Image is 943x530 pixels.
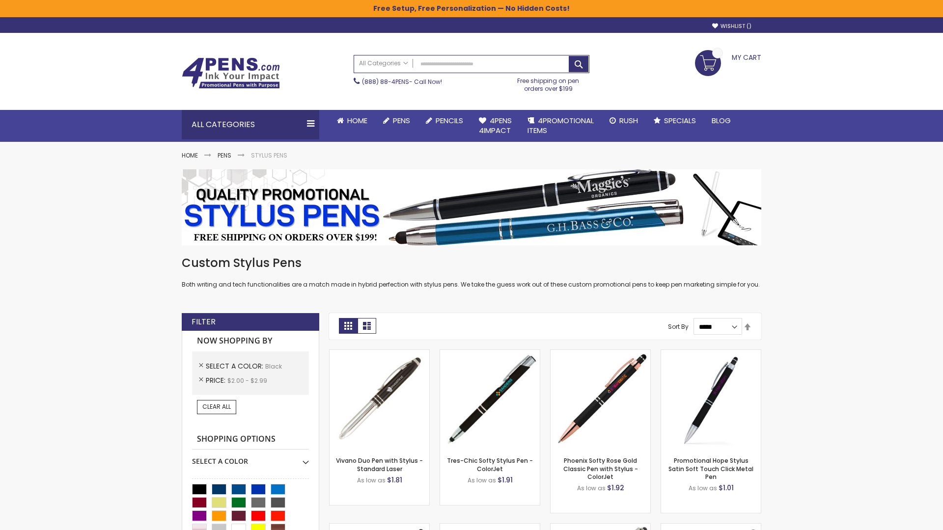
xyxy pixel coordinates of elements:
span: Clear All [202,402,231,411]
a: (888) 88-4PENS [362,78,409,86]
span: Select A Color [206,361,265,371]
span: Pens [393,115,410,126]
span: As low as [689,484,717,492]
span: Blog [712,115,731,126]
a: Home [329,110,375,132]
span: As low as [357,476,386,484]
a: Blog [704,110,739,132]
a: All Categories [354,55,413,72]
a: Tres-Chic Softy Stylus Pen - ColorJet-Black [440,349,540,358]
span: As low as [468,476,496,484]
a: Pencils [418,110,471,132]
span: Pencils [436,115,463,126]
a: Vivano Duo Pen with Stylus - Standard Laser-Black [330,349,429,358]
div: All Categories [182,110,319,139]
span: 4Pens 4impact [479,115,512,135]
span: Home [347,115,367,126]
strong: Filter [192,317,216,327]
a: Tres-Chic Softy Stylus Pen - ColorJet [447,456,533,473]
span: $1.92 [607,483,624,493]
span: As low as [577,484,606,492]
a: Clear All [197,400,236,414]
a: Pens [375,110,418,132]
a: Wishlist [712,23,751,30]
div: Both writing and tech functionalities are a match made in hybrid perfection with stylus pens. We ... [182,255,761,289]
img: Phoenix Softy Rose Gold Classic Pen with Stylus - ColorJet-Black [551,350,650,450]
span: All Categories [359,59,408,67]
img: Promotional Hope Stylus Satin Soft Touch Click Metal Pen-Black [661,350,761,450]
img: Tres-Chic Softy Stylus Pen - ColorJet-Black [440,350,540,450]
span: $1.81 [387,475,402,485]
strong: Shopping Options [192,429,309,450]
img: Vivano Duo Pen with Stylus - Standard Laser-Black [330,350,429,450]
strong: Stylus Pens [251,151,287,159]
a: Promotional Hope Stylus Satin Soft Touch Click Metal Pen [668,456,753,480]
span: Price [206,375,227,385]
span: 4PROMOTIONAL ITEMS [527,115,594,135]
span: $1.01 [719,483,734,493]
span: Rush [619,115,638,126]
a: Rush [602,110,646,132]
strong: Now Shopping by [192,331,309,351]
a: Pens [218,151,231,159]
label: Sort By [668,322,689,331]
h1: Custom Stylus Pens [182,255,761,271]
strong: Grid [339,318,358,334]
div: Select A Color [192,450,309,466]
a: Home [182,151,198,159]
span: - Call Now! [362,78,442,86]
a: Phoenix Softy Rose Gold Classic Pen with Stylus - ColorJet [563,456,638,480]
span: Specials [664,115,696,126]
a: Promotional Hope Stylus Satin Soft Touch Click Metal Pen-Black [661,349,761,358]
img: Stylus Pens [182,169,761,245]
div: Free shipping on pen orders over $199 [507,73,590,93]
a: Vivano Duo Pen with Stylus - Standard Laser [336,456,423,473]
a: 4Pens4impact [471,110,520,142]
span: $2.00 - $2.99 [227,376,267,385]
a: Specials [646,110,704,132]
a: Phoenix Softy Rose Gold Classic Pen with Stylus - ColorJet-Black [551,349,650,358]
img: 4Pens Custom Pens and Promotional Products [182,57,280,89]
span: $1.91 [498,475,513,485]
span: Black [265,362,282,371]
a: 4PROMOTIONALITEMS [520,110,602,142]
